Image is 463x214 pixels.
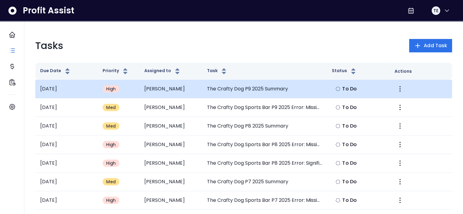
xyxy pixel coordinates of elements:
td: [DATE] [35,117,98,135]
span: High [106,142,116,148]
img: Not yet Started [335,124,340,128]
td: [PERSON_NAME] [139,117,202,135]
span: To Do [342,160,357,167]
button: Status [332,68,357,75]
button: More [395,139,405,150]
span: Add Task [424,42,447,49]
td: [DATE] [35,191,98,210]
button: Priority [103,68,129,75]
td: The Crafty Dog Sports Bar P9 2025 Error: Missing Gas Expense [202,98,327,117]
button: Assigned to [144,68,181,75]
button: Due Date [40,68,71,75]
td: The Crafty Dog P9 2025 Summary [202,80,327,98]
p: Tasks [35,38,63,53]
span: To Do [342,85,357,93]
button: Add Task [409,39,452,52]
button: More [395,121,405,132]
img: Not yet Started [335,105,340,110]
button: More [395,83,405,94]
td: The Crafty Dog Sports Bar P7 2025 Error: Missing Laundry and Linen Expense [202,191,327,210]
span: High [106,197,116,203]
img: Not yet Started [335,179,340,184]
td: [PERSON_NAME] [139,191,202,210]
td: [PERSON_NAME] [139,173,202,191]
td: The Crafty Dog Sports Bar P8 2025 Error: Missing Non-Alcoholic Beverage Expense [202,135,327,154]
td: [DATE] [35,154,98,173]
button: More [395,158,405,169]
td: [DATE] [35,135,98,154]
td: The Crafty Dog P8 2025 Summary [202,117,327,135]
span: Profit Assist [23,5,74,16]
td: [PERSON_NAME] [139,80,202,98]
span: To Do [342,104,357,111]
span: To Do [342,197,357,204]
span: To Do [342,178,357,185]
span: High [106,160,116,166]
span: To Do [342,122,357,130]
td: [DATE] [35,98,98,117]
img: Not yet Started [335,198,340,203]
td: [DATE] [35,173,98,191]
span: To Do [342,141,357,148]
button: More [395,195,405,206]
td: The Crafty Dog Sports Bar P8 2025 Error: Significant Increase in Business Licenses Expense [202,154,327,173]
td: [PERSON_NAME] [139,98,202,117]
td: [PERSON_NAME] [139,154,202,173]
span: Med [106,104,116,111]
button: More [395,102,405,113]
img: Not yet Started [335,161,340,166]
button: Task [207,68,228,75]
td: [PERSON_NAME] [139,135,202,154]
td: [DATE] [35,80,98,98]
th: Actions [390,63,452,80]
span: High [106,86,116,92]
span: Med [106,179,116,185]
span: TE [433,8,438,14]
td: The Crafty Dog P7 2025 Summary [202,173,327,191]
img: Not yet Started [335,142,340,147]
button: More [395,176,405,187]
span: Med [106,123,116,129]
img: Not yet Started [335,86,340,91]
